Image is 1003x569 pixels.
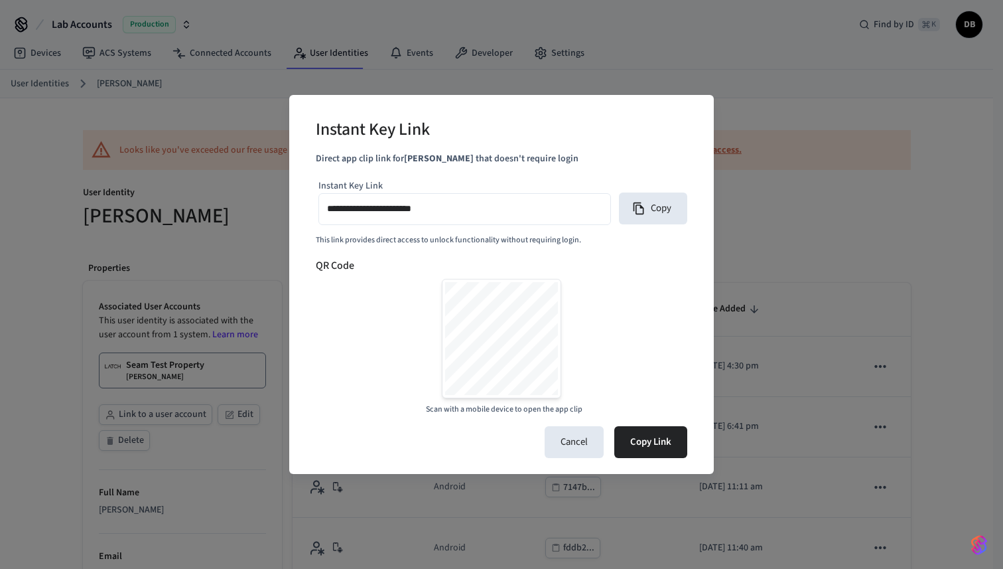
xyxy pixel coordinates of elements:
[619,193,687,224] button: Copy
[316,152,687,166] p: Direct app clip link for that doesn't require login
[316,258,687,274] h6: QR Code
[316,111,430,151] h2: Instant Key Link
[316,234,581,246] span: This link provides direct access to unlock functionality without requiring login.
[614,426,687,458] button: Copy Link
[971,534,987,556] img: SeamLogoGradient.69752ec5.svg
[426,404,582,416] span: Scan with a mobile device to open the app clip
[404,152,474,165] strong: [PERSON_NAME]
[545,426,604,458] button: Cancel
[318,179,383,193] label: Instant Key Link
